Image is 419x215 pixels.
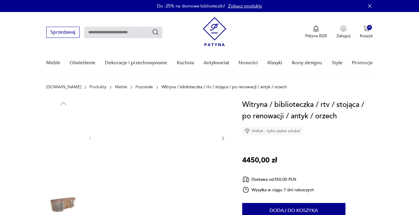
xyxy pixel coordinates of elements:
a: Meble [115,85,127,89]
button: Szukaj [152,29,159,36]
p: 4450,00 zł [242,155,277,166]
img: Ikonka użytkownika [340,26,346,32]
a: Style [332,51,342,74]
a: Ikona medaluPatyna B2B [305,26,327,39]
img: Zdjęcie produktu Witryna / biblioteczka / rtv / stojąca / po renowacji / antyk / orzech [46,150,80,184]
button: 0Koszyk [360,26,373,39]
img: Ikona medalu [313,26,319,32]
a: Meble [46,51,60,74]
a: Oświetlenie [70,51,95,74]
p: Do -25% na domowe biblioteczki! [157,3,225,9]
a: Nowości [239,51,258,74]
div: Dostawa od 350,00 PLN [242,176,314,183]
a: Ikony designu [292,51,322,74]
a: Sprzedawaj [46,31,80,35]
a: Produkty [89,85,107,89]
a: Promocje [352,51,373,74]
img: Ikona dostawy [242,176,249,183]
img: Ikona diamentu [245,128,250,134]
a: [DOMAIN_NAME] [46,85,81,89]
img: Ikona koszyka [363,26,369,32]
p: Zaloguj [336,33,350,39]
p: Koszyk [360,33,373,39]
a: Dekoracje i przechowywanie [105,51,167,74]
button: Sprzedawaj [46,27,80,38]
a: Antykwariat [203,51,229,74]
img: Zdjęcie produktu Witryna / biblioteczka / rtv / stojąca / po renowacji / antyk / orzech [46,111,80,145]
div: Wysyłka w ciągu 7 dni roboczych [242,186,314,193]
div: 0 [367,25,372,30]
div: Unikat - tylko jedna sztuka! [242,126,303,135]
img: Zdjęcie produktu Witryna / biblioteczka / rtv / stojąca / po renowacji / antyk / orzech [98,99,214,176]
img: Patyna - sklep z meblami i dekoracjami vintage [203,17,226,46]
a: Zobacz produkty [228,3,262,9]
p: Patyna B2B [305,33,327,39]
button: Zaloguj [336,26,350,39]
button: Patyna B2B [305,26,327,39]
p: Witryna / biblioteczka / rtv / stojąca / po renowacji / antyk / orzech [161,85,287,89]
h1: Witryna / biblioteczka / rtv / stojąca / po renowacji / antyk / orzech [242,99,373,122]
a: Pozostałe [135,85,153,89]
a: Kuchnia [177,51,194,74]
a: Klasyki [267,51,282,74]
